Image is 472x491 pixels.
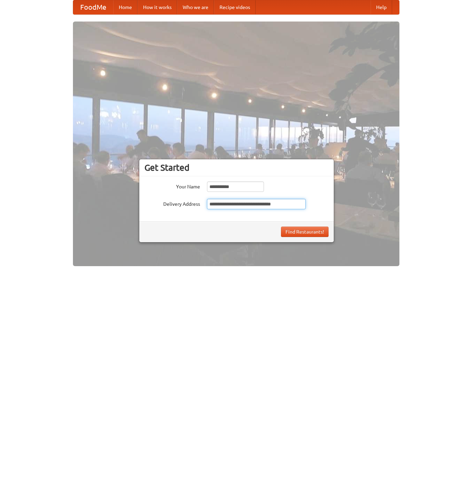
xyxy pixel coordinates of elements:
a: Home [113,0,138,14]
a: Help [371,0,392,14]
button: Find Restaurants! [281,227,329,237]
label: Delivery Address [144,199,200,208]
a: How it works [138,0,177,14]
label: Your Name [144,181,200,190]
a: Who we are [177,0,214,14]
a: Recipe videos [214,0,256,14]
h3: Get Started [144,162,329,173]
a: FoodMe [73,0,113,14]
